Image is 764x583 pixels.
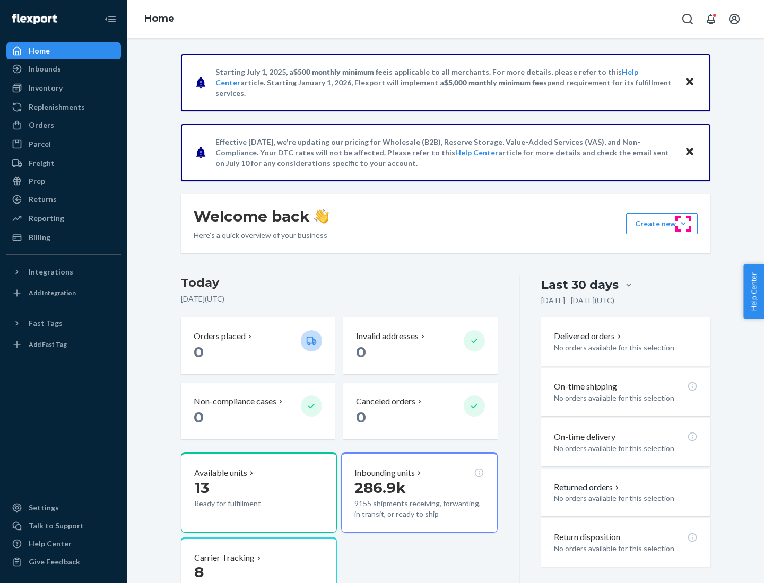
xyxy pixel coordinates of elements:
[554,330,623,342] button: Delivered orders
[6,315,121,332] button: Fast Tags
[6,117,121,134] a: Orders
[181,294,498,304] p: [DATE] ( UTC )
[194,479,209,497] span: 13
[194,230,329,241] p: Here’s a quick overview of your business
[6,155,121,172] a: Freight
[554,531,620,543] p: Return disposition
[29,194,57,205] div: Returns
[700,8,722,30] button: Open notifications
[136,4,183,34] ol: breadcrumbs
[29,267,73,277] div: Integrations
[683,145,697,160] button: Close
[6,136,121,153] a: Parcel
[29,102,85,112] div: Replenishments
[29,318,63,329] div: Fast Tags
[194,330,246,342] p: Orders placed
[29,46,50,56] div: Home
[455,148,498,157] a: Help Center
[554,543,698,554] p: No orders available for this selection
[356,343,366,361] span: 0
[356,408,366,426] span: 0
[626,213,698,234] button: Create new
[6,99,121,116] a: Replenishments
[194,207,329,226] h1: Welcome back
[293,67,387,76] span: $500 monthly minimum fee
[354,498,484,519] p: 9155 shipments receiving, forwarding, in transit, or ready to ship
[554,481,621,493] button: Returned orders
[215,67,674,99] p: Starting July 1, 2025, a is applicable to all merchants. For more details, please refer to this a...
[194,552,255,564] p: Carrier Tracking
[6,535,121,552] a: Help Center
[194,563,204,581] span: 8
[444,78,543,87] span: $5,000 monthly minimum fee
[194,498,292,509] p: Ready for fulfillment
[743,264,764,319] button: Help Center
[6,210,121,227] a: Reporting
[29,158,55,169] div: Freight
[181,317,335,374] button: Orders placed 0
[29,288,76,297] div: Add Integration
[29,213,64,224] div: Reporting
[554,342,698,353] p: No orders available for this selection
[354,467,415,479] p: Inbounding units
[29,520,84,531] div: Talk to Support
[100,8,121,30] button: Close Navigation
[6,553,121,570] button: Give Feedback
[6,42,121,59] a: Home
[29,120,54,130] div: Orders
[29,538,72,549] div: Help Center
[29,502,59,513] div: Settings
[6,60,121,77] a: Inbounds
[6,336,121,353] a: Add Fast Tag
[29,340,67,349] div: Add Fast Tag
[354,479,406,497] span: 286.9k
[12,14,57,24] img: Flexport logo
[6,285,121,302] a: Add Integration
[554,393,698,403] p: No orders available for this selection
[541,277,619,293] div: Last 30 days
[29,176,45,187] div: Prep
[554,431,615,443] p: On-time delivery
[29,83,63,93] div: Inventory
[677,8,698,30] button: Open Search Box
[29,556,80,567] div: Give Feedback
[6,191,121,208] a: Returns
[314,209,329,224] img: hand-wave emoji
[29,139,51,149] div: Parcel
[554,443,698,454] p: No orders available for this selection
[29,232,50,243] div: Billing
[215,137,674,169] p: Effective [DATE], we're updating our pricing for Wholesale (B2B), Reserve Storage, Value-Added Se...
[181,452,337,533] button: Available units13Ready for fulfillment
[194,467,247,479] p: Available units
[194,408,204,426] span: 0
[6,229,121,246] a: Billing
[6,499,121,516] a: Settings
[181,275,498,291] h3: Today
[356,330,419,342] p: Invalid addresses
[194,395,276,408] p: Non-compliance cases
[144,13,175,24] a: Home
[356,395,415,408] p: Canceled orders
[724,8,745,30] button: Open account menu
[181,383,335,439] button: Non-compliance cases 0
[683,75,697,90] button: Close
[6,79,121,96] a: Inventory
[6,263,121,280] button: Integrations
[554,493,698,503] p: No orders available for this selection
[6,517,121,534] a: Talk to Support
[541,295,614,306] p: [DATE] - [DATE] ( UTC )
[341,452,497,533] button: Inbounding units286.9k9155 shipments receiving, forwarding, in transit, or ready to ship
[194,343,204,361] span: 0
[343,383,497,439] button: Canceled orders 0
[343,317,497,374] button: Invalid addresses 0
[29,64,61,74] div: Inbounds
[6,173,121,190] a: Prep
[554,381,617,393] p: On-time shipping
